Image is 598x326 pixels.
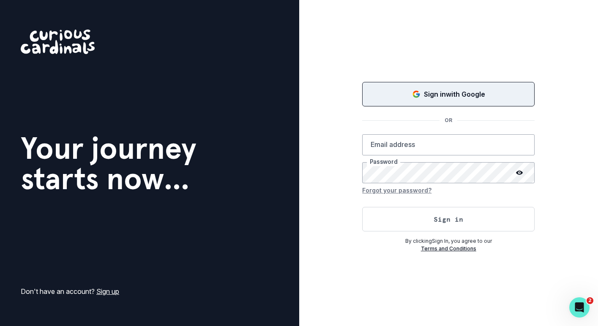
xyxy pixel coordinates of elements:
[21,133,197,194] h1: Your journey starts now...
[587,297,593,304] span: 2
[421,245,476,252] a: Terms and Conditions
[362,237,535,245] p: By clicking Sign In , you agree to our
[21,30,95,54] img: Curious Cardinals Logo
[569,297,590,318] iframe: Intercom live chat
[362,183,431,197] button: Forgot your password?
[362,82,535,106] button: Sign in with Google (GSuite)
[424,89,485,99] p: Sign in with Google
[362,207,535,231] button: Sign in
[96,287,119,296] a: Sign up
[440,117,457,124] p: OR
[21,286,119,296] p: Don't have an account?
